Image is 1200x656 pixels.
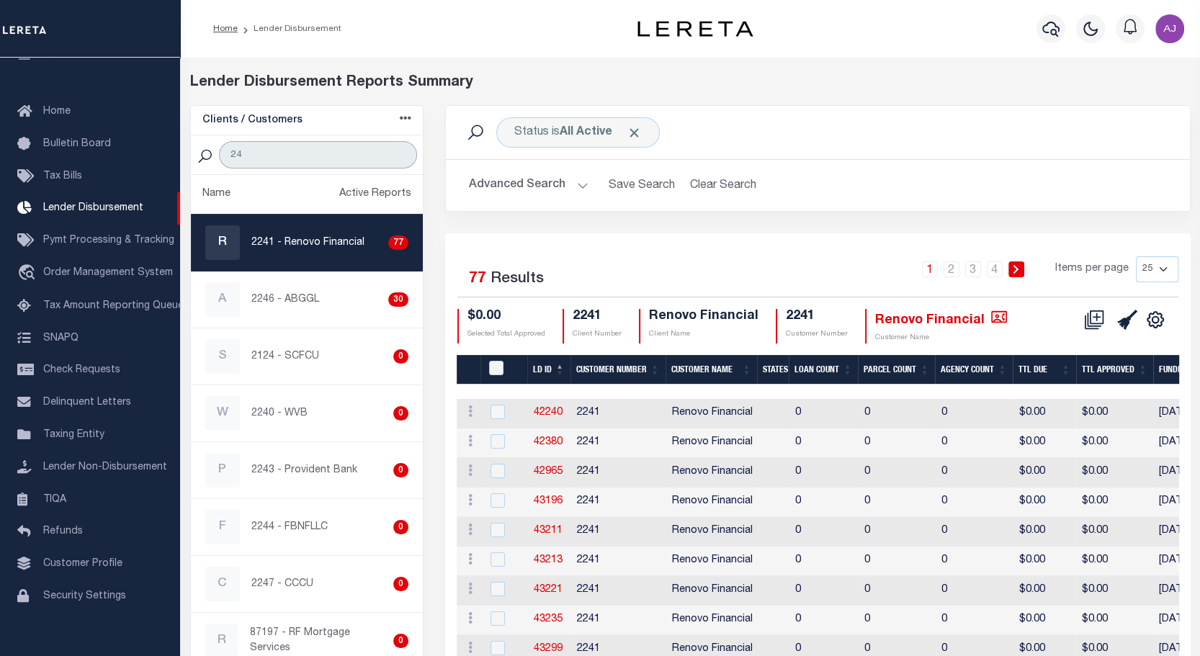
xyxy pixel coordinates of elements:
[393,577,408,591] div: 0
[1076,606,1153,635] td: $0.00
[1013,487,1076,517] td: $0.00
[491,268,544,291] label: Results
[1076,547,1153,576] td: $0.00
[1013,517,1076,547] td: $0.00
[1076,517,1153,547] td: $0.00
[534,585,563,595] a: 43221
[1013,355,1076,385] th: Ttl Due: activate to sort column ascending
[205,396,240,431] div: W
[202,187,230,202] div: Name
[43,462,167,472] span: Lender Non-Disbursement
[205,339,240,374] div: S
[936,428,1013,458] td: 0
[43,203,143,213] span: Lender Disbursement
[571,547,666,576] td: 2241
[789,487,859,517] td: 0
[1076,487,1153,517] td: $0.00
[191,442,424,498] a: P2243 - Provident Bank0
[534,437,563,447] a: 42380
[534,526,563,536] a: 43211
[858,355,935,385] th: Parcel Count: activate to sort column ascending
[649,329,758,340] p: Client Name
[1076,399,1153,428] td: $0.00
[202,114,303,127] h5: Clients / Customers
[936,458,1013,487] td: 0
[480,355,527,385] th: LDID
[570,355,666,385] th: Customer Number: activate to sort column ascending
[859,547,936,576] td: 0
[43,139,111,149] span: Bulletin Board
[936,399,1013,428] td: 0
[789,355,858,385] th: Loan Count: activate to sort column ascending
[43,268,173,278] span: Order Management System
[571,606,666,635] td: 2241
[191,556,424,612] a: C2247 - CCCU0
[944,261,959,277] a: 2
[43,559,122,569] span: Customer Profile
[571,517,666,547] td: 2241
[251,520,328,535] p: 2244 - FBNFLLC
[205,567,240,601] div: C
[936,547,1013,576] td: 0
[859,606,936,635] td: 0
[534,555,563,565] a: 43213
[43,365,120,375] span: Check Requests
[560,127,612,138] b: All Active
[205,225,240,260] div: R
[600,171,684,199] button: Save Search
[251,235,364,251] p: 2241 - Renovo Financial
[684,171,762,199] button: Clear Search
[1076,576,1153,606] td: $0.00
[789,428,859,458] td: 0
[637,21,753,37] img: logo-dark.svg
[789,547,859,576] td: 0
[251,577,313,592] p: 2247 - CCCU
[965,261,981,277] a: 3
[571,487,666,517] td: 2241
[534,408,563,418] a: 42240
[388,292,408,307] div: 30
[251,349,319,364] p: 2124 - SCFCU
[43,107,71,117] span: Home
[666,428,758,458] td: Renovo Financial
[238,22,341,35] li: Lender Disbursement
[1013,606,1076,635] td: $0.00
[875,333,1007,343] p: Customer Name
[987,261,1003,277] a: 4
[43,526,83,536] span: Refunds
[666,547,758,576] td: Renovo Financial
[1076,355,1153,385] th: Ttl Approved: activate to sort column ascending
[1055,261,1129,277] span: Items per page
[251,292,319,307] p: 2246 - ABGGL
[467,309,545,325] h4: $0.00
[571,428,666,458] td: 2241
[936,487,1013,517] td: 0
[666,355,757,385] th: Customer Name: activate to sort column ascending
[393,520,408,534] div: 0
[43,397,131,408] span: Delinquent Letters
[573,329,622,340] p: Client Number
[43,171,82,181] span: Tax Bills
[191,271,424,328] a: A2246 - ABGGL30
[573,309,622,325] h4: 2241
[757,355,789,385] th: States
[936,606,1013,635] td: 0
[393,463,408,477] div: 0
[191,215,424,271] a: R2241 - Renovo Financial77
[393,634,408,648] div: 0
[469,271,486,287] span: 77
[1013,547,1076,576] td: $0.00
[1076,458,1153,487] td: $0.00
[1013,458,1076,487] td: $0.00
[534,614,563,624] a: 43235
[859,399,936,428] td: 0
[859,458,936,487] td: 0
[859,428,936,458] td: 0
[534,644,563,654] a: 43299
[789,576,859,606] td: 0
[205,510,240,544] div: F
[219,141,418,169] input: Search Customer
[875,309,1007,328] h4: Renovo Financial
[571,399,666,428] td: 2241
[43,235,174,246] span: Pymt Processing & Tracking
